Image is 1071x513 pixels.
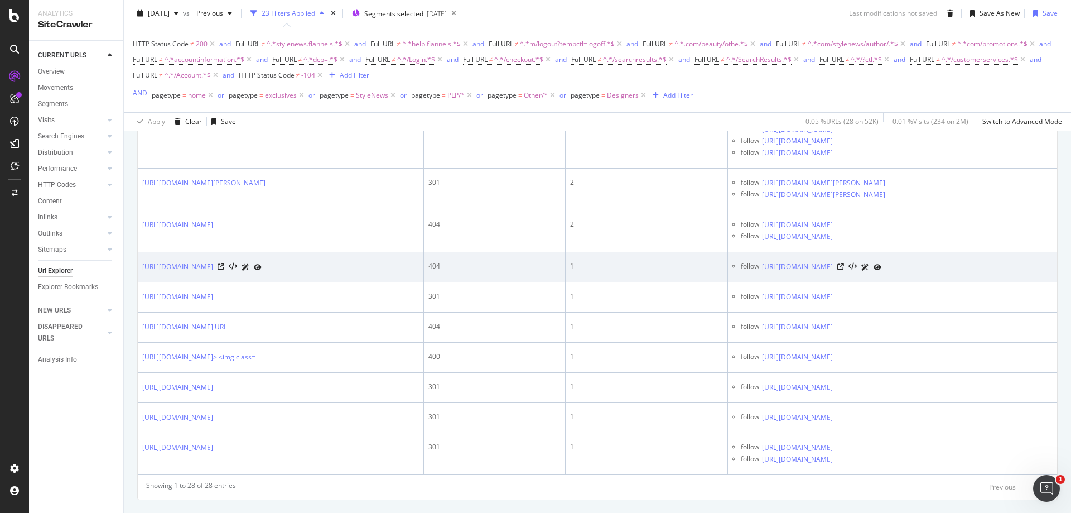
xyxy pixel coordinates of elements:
[38,179,76,191] div: HTTP Codes
[192,4,237,22] button: Previous
[559,90,566,100] button: or
[207,113,236,131] button: Save
[254,261,262,273] a: URL Inspection
[392,55,395,64] span: ≠
[741,189,759,201] div: follow
[463,55,488,64] span: Full URL
[133,39,189,49] span: HTTP Status Code
[447,54,459,65] button: and
[803,55,815,64] div: and
[489,55,493,64] span: ≠
[762,382,833,393] a: [URL][DOMAIN_NAME]
[805,117,879,126] div: 0.05 % URLs ( 28 on 52K )
[349,55,361,64] div: and
[894,55,905,64] div: and
[142,261,213,272] a: [URL][DOMAIN_NAME]
[142,442,213,453] a: [URL][DOMAIN_NAME]
[447,55,459,64] div: and
[152,90,181,100] span: pagetype
[38,281,98,293] div: Explorer Bookmarks
[38,147,73,159] div: Distribution
[239,70,295,80] span: HTTP Status Code
[762,261,833,272] a: [URL][DOMAIN_NAME]
[142,291,213,303] a: [URL][DOMAIN_NAME]
[38,195,62,207] div: Content
[603,52,667,68] span: ^.*/searchresults.*$
[223,70,234,80] button: and
[762,189,885,200] a: [URL][DOMAIN_NAME][PERSON_NAME]
[38,131,104,142] a: Search Engines
[38,228,62,239] div: Outlinks
[570,219,723,229] div: 2
[819,55,844,64] span: Full URL
[601,90,605,100] span: =
[183,8,192,18] span: vs
[221,117,236,126] div: Save
[694,55,719,64] span: Full URL
[308,90,315,100] div: or
[246,4,329,22] button: 23 Filters Applied
[776,39,800,49] span: Full URL
[741,136,759,147] div: follow
[1030,55,1041,64] div: and
[989,481,1016,494] button: Previous
[989,482,1016,492] div: Previous
[38,244,66,256] div: Sitemaps
[926,39,951,49] span: Full URL
[442,90,446,100] span: =
[555,55,567,64] div: and
[411,90,440,100] span: pagetype
[170,113,202,131] button: Clear
[674,36,748,52] span: ^.*.com/beauty/othe.*$
[38,98,68,110] div: Segments
[38,354,115,366] a: Analysis Info
[762,291,833,303] a: [URL][DOMAIN_NAME]
[329,8,338,19] div: times
[38,147,104,159] a: Distribution
[262,39,266,49] span: ≠
[570,352,723,362] div: 1
[678,54,690,65] button: and
[427,9,447,18] div: [DATE]
[38,82,73,94] div: Movements
[142,322,227,333] a: [URL][DOMAIN_NAME] URL
[1030,54,1041,65] button: and
[159,70,163,80] span: ≠
[597,55,601,64] span: ≠
[38,66,65,78] div: Overview
[219,39,231,49] div: and
[760,39,771,49] button: and
[235,39,260,49] span: Full URL
[741,454,759,466] div: follow
[762,147,833,159] a: [URL][DOMAIN_NAME]
[38,50,86,61] div: CURRENT URLS
[148,8,170,18] span: 2025 Sep. 6th
[741,261,759,273] div: follow
[447,88,465,103] span: PLP/*
[952,39,956,49] span: ≠
[626,39,638,49] div: and
[188,88,206,103] span: home
[570,322,723,332] div: 1
[762,219,833,231] a: [URL][DOMAIN_NAME]
[256,54,268,65] button: and
[721,55,725,64] span: ≠
[741,352,759,363] div: follow
[265,88,297,103] span: exclusives
[851,52,882,68] span: ^.*/?ctl.*$
[476,90,483,100] button: or
[488,90,517,100] span: pagetype
[38,281,115,293] a: Explorer Bookmarks
[848,263,857,271] button: View HTML Source
[571,55,596,64] span: Full URL
[242,261,249,273] a: AI Url Details
[570,442,723,452] div: 1
[570,412,723,422] div: 1
[133,55,157,64] span: Full URL
[762,231,833,242] a: [URL][DOMAIN_NAME]
[365,55,390,64] span: Full URL
[942,52,1018,68] span: ^.*/customerservices.*$
[38,354,77,366] div: Analysis Info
